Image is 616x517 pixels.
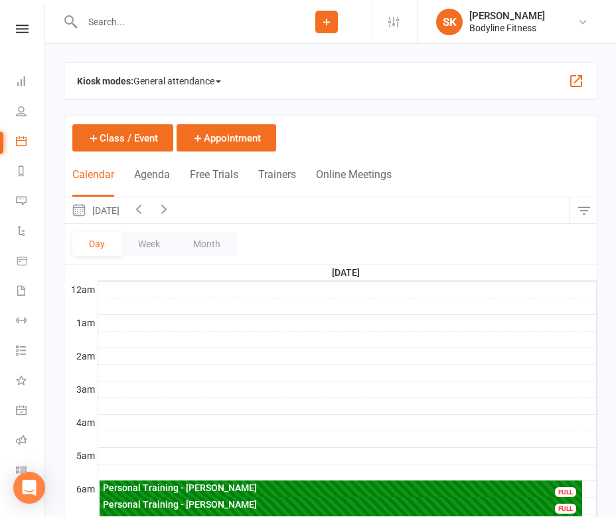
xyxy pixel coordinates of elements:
a: Roll call kiosk mode [16,427,46,457]
button: Week [121,232,177,256]
button: Class / Event [72,124,173,152]
div: Personal Training - [PERSON_NAME] [102,500,580,509]
a: Dashboard [16,68,46,98]
button: Online Meetings [316,168,392,197]
button: Day [72,232,121,256]
strong: Kiosk modes: [77,76,133,86]
div: SK [436,9,463,35]
a: Product Sales [16,247,46,277]
a: People [16,98,46,128]
span: General attendance [133,70,221,92]
button: [DATE] [64,197,126,223]
input: Search... [78,13,281,31]
div: [PERSON_NAME] [469,10,545,22]
div: Personal Training - [PERSON_NAME] [102,483,580,492]
button: Calendar [72,168,114,197]
button: Free Trials [190,168,238,197]
a: General attendance kiosk mode [16,397,46,427]
a: Calendar [16,128,46,157]
th: 6am [64,480,98,497]
th: 2am [64,348,98,364]
th: 3am [64,381,98,397]
button: Month [177,232,237,256]
button: Appointment [177,124,276,152]
th: [DATE] [98,264,597,281]
th: 1am [64,314,98,331]
a: Class kiosk mode [16,457,46,486]
th: 12am [64,281,98,298]
th: 5am [64,447,98,464]
div: FULL [555,504,576,514]
div: FULL [555,487,576,497]
a: What's New [16,367,46,397]
button: Agenda [134,168,170,197]
div: Open Intercom Messenger [13,472,45,504]
div: Bodyline Fitness [469,22,545,34]
a: Reports [16,157,46,187]
button: Trainers [258,168,296,197]
th: 4am [64,414,98,431]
